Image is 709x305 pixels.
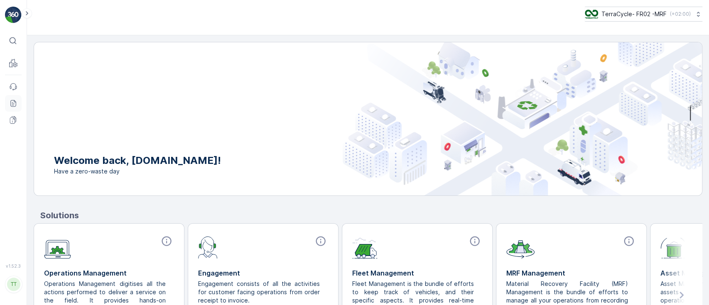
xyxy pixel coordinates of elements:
p: ( +02:00 ) [670,11,691,17]
p: Engagement [198,268,328,278]
p: Engagement consists of all the activities for customer facing operations from order receipt to in... [198,280,321,305]
img: terracycle.png [585,10,598,19]
span: Have a zero-waste day [54,167,221,176]
p: Solutions [40,209,702,222]
span: v 1.52.3 [5,264,22,268]
img: module-icon [198,235,218,259]
p: TerraCycle- FR02 -MRF [601,10,667,18]
div: TT [7,278,20,291]
button: TT [5,270,22,298]
button: TerraCycle- FR02 -MRF(+02:00) [585,7,702,22]
img: module-icon [506,235,535,259]
img: logo [5,7,22,23]
p: Operations Management [44,268,174,278]
img: city illustration [343,42,702,195]
img: module-icon [44,235,71,259]
p: MRF Management [506,268,636,278]
p: Fleet Management [352,268,482,278]
img: module-icon [660,235,687,259]
p: Welcome back, [DOMAIN_NAME]! [54,154,221,167]
img: module-icon [352,235,378,259]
